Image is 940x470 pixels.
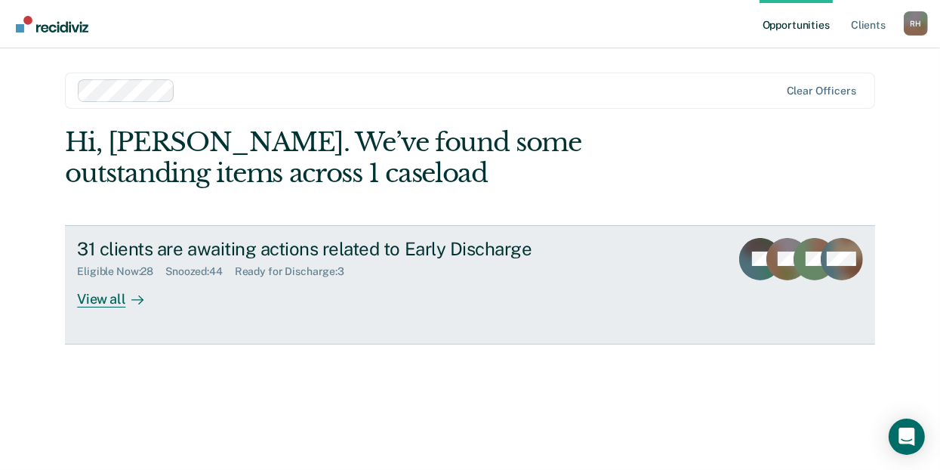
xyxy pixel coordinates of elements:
button: Profile dropdown button [904,11,928,36]
div: View all [77,278,162,308]
div: 31 clients are awaiting actions related to Early Discharge [77,238,607,260]
div: R H [904,11,928,36]
div: Hi, [PERSON_NAME]. We’ve found some outstanding items across 1 caseload [65,127,713,189]
img: Recidiviz [16,16,88,32]
div: Eligible Now : 28 [77,265,165,278]
div: Clear officers [787,85,856,97]
div: Open Intercom Messenger [889,419,925,455]
div: Snoozed : 44 [165,265,235,278]
div: Ready for Discharge : 3 [235,265,356,278]
a: 31 clients are awaiting actions related to Early DischargeEligible Now:28Snoozed:44Ready for Disc... [65,225,875,345]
